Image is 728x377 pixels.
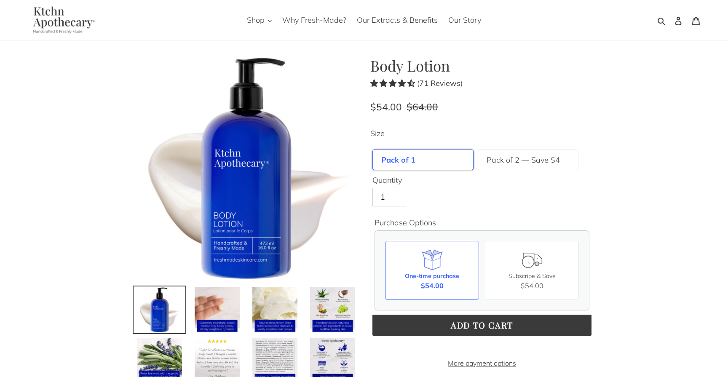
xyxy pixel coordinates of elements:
a: Our Story [444,13,485,27]
img: Load image into Gallery viewer, Body Lotion [252,286,298,333]
a: Why Fresh-Made? [278,13,351,27]
img: Body Lotion [134,57,358,280]
span: Our Story [448,15,481,25]
span: Our Extracts & Benefits [357,15,438,25]
a: More payment options [372,358,591,368]
span: $54.00 [421,281,444,291]
label: Pack of 1 [381,154,415,166]
span: $54.00 [370,101,402,113]
span: Shop [247,15,265,25]
label: Pack of 2 — Save $4 [487,154,560,166]
label: Size [370,128,594,139]
span: Add to cart [451,319,513,331]
label: Quantity [372,174,591,186]
span: 4.61 stars [370,78,417,88]
div: One-time purchase [405,272,459,281]
b: 71 Reviews [419,78,460,88]
button: Add to cart [372,315,591,336]
img: Ktchn Apothecary [23,6,101,34]
span: $54.00 [521,281,543,290]
img: Load image into Gallery viewer, Body Lotion [136,286,183,333]
h1: Body Lotion [370,57,594,75]
span: Subscribe & Save [509,272,556,280]
s: $64.00 [407,101,438,113]
a: Our Extracts & Benefits [353,13,442,27]
span: ( ) [417,78,463,88]
img: Load image into Gallery viewer, Body Lotion [309,286,356,333]
span: Why Fresh-Made? [282,15,346,25]
img: Load image into Gallery viewer, Body Lotion [194,286,241,333]
legend: Purchase Options [375,217,436,228]
button: Shop [243,13,276,27]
